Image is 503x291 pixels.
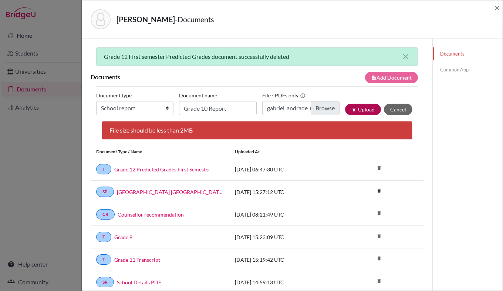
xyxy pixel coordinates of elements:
div: [DATE] 08:21:49 UTC [229,211,340,218]
i: delete [374,275,385,287]
i: delete [374,253,385,264]
strong: [PERSON_NAME] [117,15,175,24]
a: delete [374,186,385,196]
button: Close [494,3,500,12]
div: [DATE] 14:59:13 UTC [229,278,340,286]
a: Grade 12 Predicted Grades First Semester [114,165,210,173]
label: File - PDFs only [262,90,305,101]
label: Document name [179,90,217,101]
a: School Details PDF [117,278,161,286]
i: delete [374,230,385,241]
div: [DATE] 06:47:30 UTC [229,165,340,173]
span: - Documents [175,15,214,24]
a: Grade 9 [114,233,132,241]
div: File size should be less than 2MB [102,121,412,140]
div: Grade 12 First semester Predicted Grades document successfully deleted [96,47,418,66]
a: [GEOGRAPHIC_DATA] [GEOGRAPHIC_DATA] School Profile 2025-6 [DOMAIN_NAME]_wide [117,188,224,196]
a: T [96,164,111,174]
a: T [96,232,111,242]
i: publish [351,107,357,112]
i: delete [374,208,385,219]
div: [DATE] 15:19:42 UTC [229,256,340,264]
a: Common App [433,63,503,76]
a: Counsellor recommendation [118,211,184,218]
a: Grade 11 Transcript [114,256,160,264]
i: delete [374,163,385,174]
a: CR [96,209,115,220]
button: close [401,52,410,61]
label: Document type [96,90,132,101]
button: Cancel [384,104,412,115]
a: Documents [433,47,503,60]
div: [DATE] 15:23:09 UTC [229,233,340,241]
div: Uploaded at [229,148,340,155]
h6: Documents [91,73,257,80]
a: SP [96,187,114,197]
button: note_addAdd Document [365,72,418,83]
button: publishUpload [345,104,381,115]
a: T [96,254,111,265]
div: [DATE] 15:27:12 UTC [229,188,340,196]
div: Document Type / Name [91,148,229,155]
i: note_add [371,75,377,80]
span: × [494,2,500,13]
i: delete [374,185,385,196]
a: SR [96,277,114,287]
